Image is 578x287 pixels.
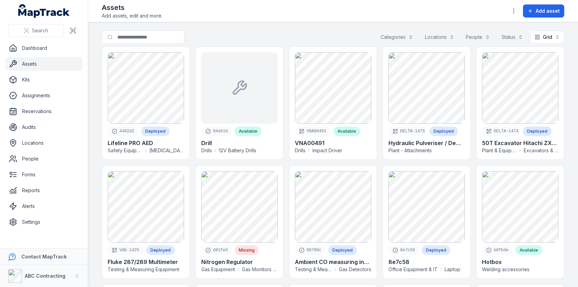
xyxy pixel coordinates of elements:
[376,31,418,44] button: Categories
[420,31,459,44] button: Locations
[6,184,82,197] a: Reports
[102,3,162,12] h2: Assets
[18,4,70,18] a: MapTrack
[6,57,82,71] a: Assets
[6,41,82,55] a: Dashboard
[6,89,82,102] a: Assignments
[6,136,82,150] a: Locations
[6,104,82,118] a: Reservations
[21,254,67,260] strong: Contact MapTrack
[523,4,564,18] button: Add asset
[6,120,82,134] a: Audits
[25,273,65,279] strong: ABC Contracting
[6,168,82,181] a: Forms
[530,31,564,44] button: Grid
[32,27,48,34] span: Search
[8,24,64,37] button: Search
[6,152,82,166] a: People
[6,73,82,87] a: Kits
[497,31,527,44] button: Status
[6,199,82,213] a: Alerts
[536,8,560,14] span: Add asset
[6,215,82,229] a: Settings
[461,31,494,44] button: People
[102,12,162,19] span: Add assets, edit and more.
